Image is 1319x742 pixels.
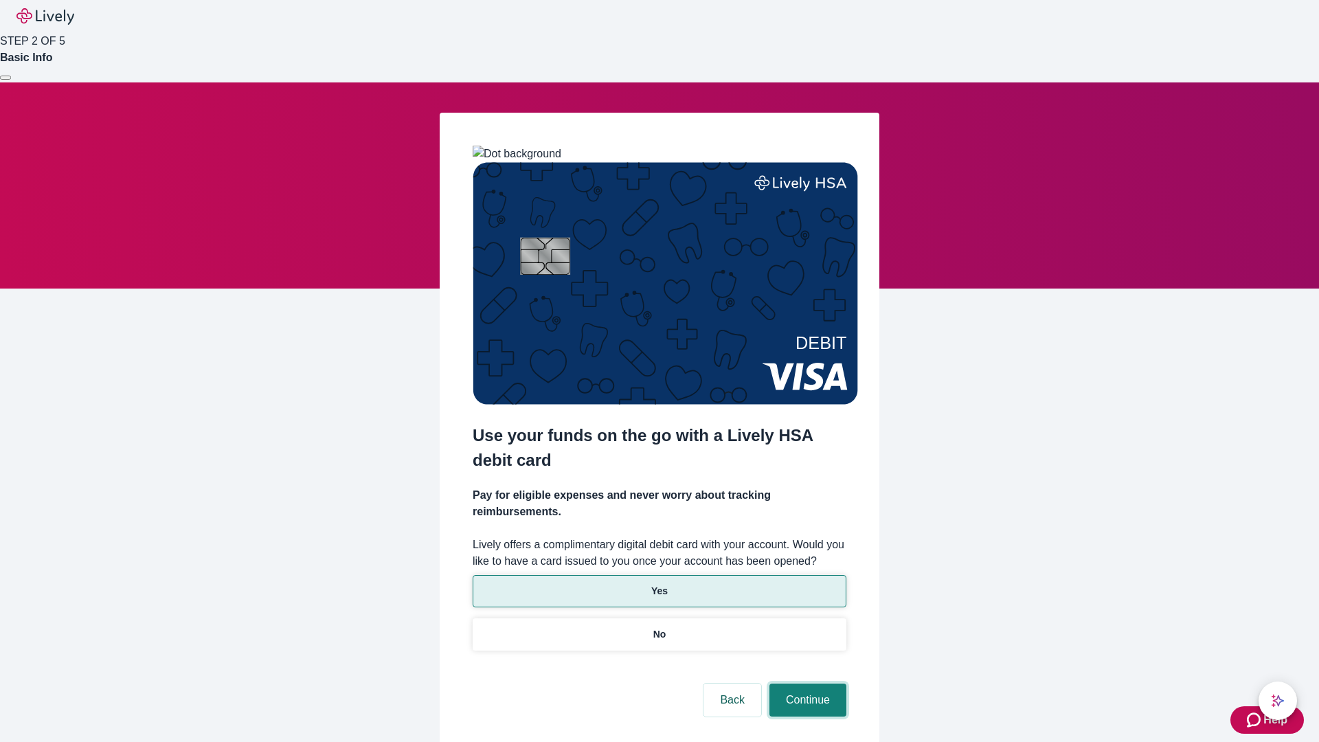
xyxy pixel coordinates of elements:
[473,162,858,405] img: Debit card
[473,537,846,570] label: Lively offers a complimentary digital debit card with your account. Would you like to have a card...
[703,684,761,717] button: Back
[769,684,846,717] button: Continue
[1230,706,1304,734] button: Zendesk support iconHelp
[1263,712,1287,728] span: Help
[653,627,666,642] p: No
[473,575,846,607] button: Yes
[473,146,561,162] img: Dot background
[473,487,846,520] h4: Pay for eligible expenses and never worry about tracking reimbursements.
[1271,694,1285,708] svg: Lively AI Assistant
[1259,682,1297,720] button: chat
[473,618,846,651] button: No
[1247,712,1263,728] svg: Zendesk support icon
[16,8,74,25] img: Lively
[651,584,668,598] p: Yes
[473,423,846,473] h2: Use your funds on the go with a Lively HSA debit card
